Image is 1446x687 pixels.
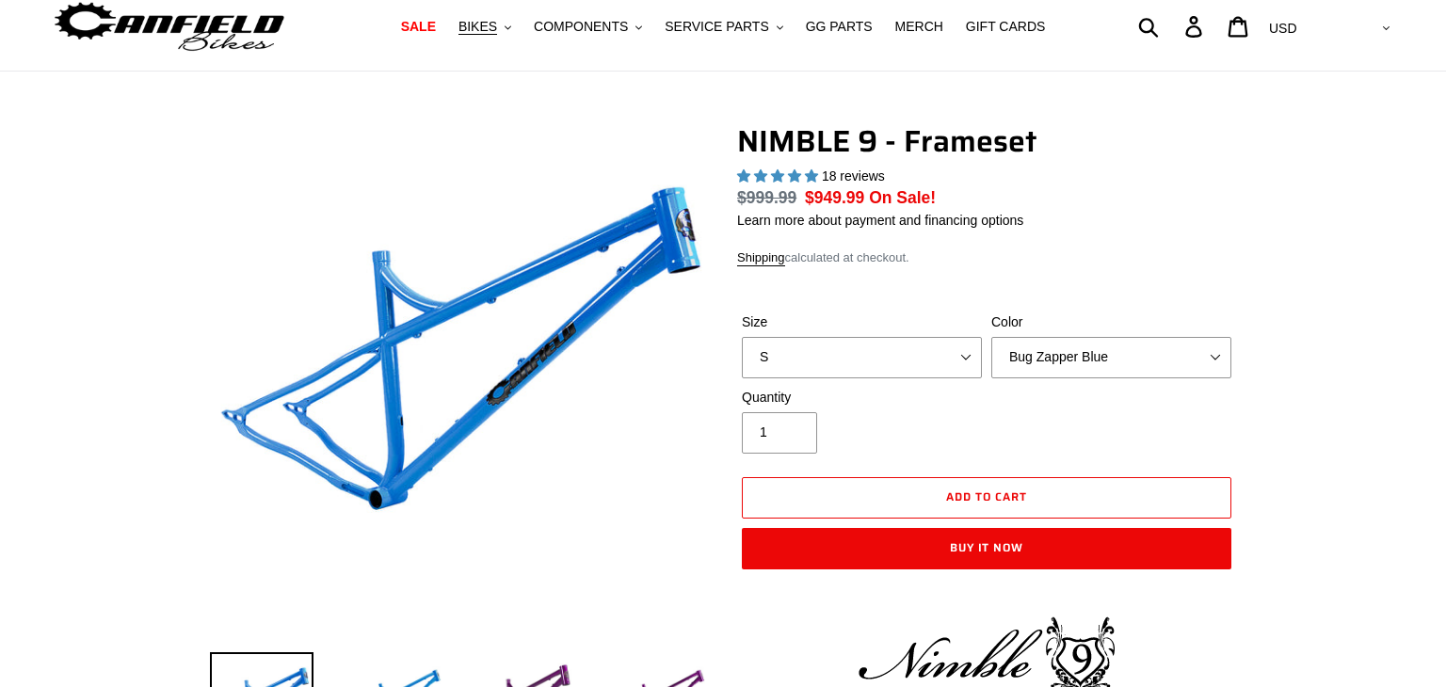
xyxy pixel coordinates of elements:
[737,123,1236,159] h1: NIMBLE 9 - Frameset
[392,14,445,40] a: SALE
[737,188,796,207] s: $999.99
[742,528,1231,569] button: Buy it now
[401,19,436,35] span: SALE
[895,19,943,35] span: MERCH
[655,14,792,40] button: SERVICE PARTS
[796,14,882,40] a: GG PARTS
[737,168,822,184] span: 4.89 stars
[806,19,873,35] span: GG PARTS
[805,188,864,207] span: $949.99
[737,213,1023,228] a: Learn more about payment and financing options
[991,312,1231,332] label: Color
[665,19,768,35] span: SERVICE PARTS
[946,487,1027,505] span: Add to cart
[534,19,628,35] span: COMPONENTS
[869,185,936,210] span: On Sale!
[524,14,651,40] button: COMPONENTS
[956,14,1055,40] a: GIFT CARDS
[1149,6,1197,47] input: Search
[742,388,982,407] label: Quantity
[737,248,1236,267] div: calculated at checkout.
[458,19,497,35] span: BIKES
[742,312,982,332] label: Size
[449,14,521,40] button: BIKES
[966,19,1046,35] span: GIFT CARDS
[886,14,953,40] a: MERCH
[822,168,885,184] span: 18 reviews
[737,250,785,266] a: Shipping
[742,477,1231,519] button: Add to cart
